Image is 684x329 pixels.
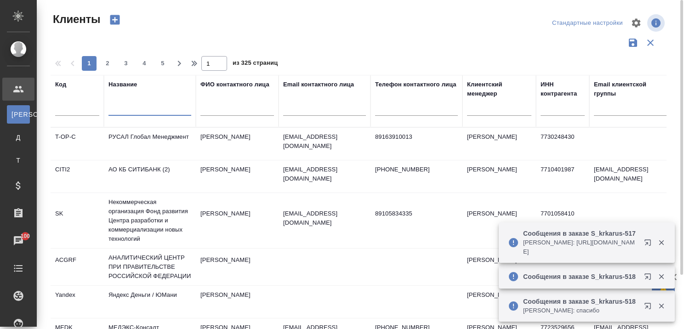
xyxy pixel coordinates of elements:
[2,229,34,252] a: 100
[7,105,30,124] a: [PERSON_NAME]
[119,56,133,71] button: 3
[375,132,458,142] p: 89163910013
[536,204,589,237] td: 7701058410
[11,110,25,119] span: [PERSON_NAME]
[541,80,585,98] div: ИНН контрагента
[536,128,589,160] td: 7730248430
[104,249,196,285] td: АНАЛИТИЧЕСКИЙ ЦЕНТР ПРИ ПРАВИТЕЛЬСТВЕ РОССИЙСКОЙ ФЕДЕРАЦИИ
[233,57,278,71] span: из 325 страниц
[15,232,36,241] span: 100
[51,251,104,283] td: ACGRF
[638,267,661,289] button: Открыть в новой вкладке
[375,209,458,218] p: 89105834335
[7,128,30,147] a: Д
[283,209,366,227] p: [EMAIL_ADDRESS][DOMAIN_NAME]
[467,80,531,98] div: Клиентский менеджер
[624,34,642,51] button: Сохранить фильтры
[462,286,536,318] td: [PERSON_NAME]
[51,160,104,193] td: CITI2
[11,133,25,142] span: Д
[283,80,354,89] div: Email контактного лица
[51,204,104,237] td: SK
[7,151,30,170] a: Т
[119,59,133,68] span: 3
[155,56,170,71] button: 5
[104,286,196,318] td: Яндекс Деньги / ЮМани
[652,238,671,247] button: Закрыть
[100,56,115,71] button: 2
[375,80,456,89] div: Телефон контактного лица
[589,160,672,193] td: [EMAIL_ADDRESS][DOMAIN_NAME]
[196,251,279,283] td: [PERSON_NAME]
[625,12,647,34] span: Настроить таблицу
[462,128,536,160] td: [PERSON_NAME]
[462,204,536,237] td: [PERSON_NAME]
[200,80,269,89] div: ФИО контактного лица
[51,286,104,318] td: Yandex
[523,306,638,315] p: [PERSON_NAME]: спасибо
[536,160,589,193] td: 7710401987
[196,160,279,193] td: [PERSON_NAME]
[196,286,279,318] td: [PERSON_NAME]
[523,297,638,306] p: Сообщения в заказе S_krkarus-518
[550,16,625,30] div: split button
[652,272,671,281] button: Закрыть
[137,56,152,71] button: 4
[11,156,25,165] span: Т
[652,302,671,310] button: Закрыть
[104,12,126,28] button: Создать
[155,59,170,68] span: 5
[462,251,536,283] td: [PERSON_NAME]
[594,80,667,98] div: Email клиентской группы
[196,128,279,160] td: [PERSON_NAME]
[108,80,137,89] div: Название
[104,128,196,160] td: РУСАЛ Глобал Менеджмент
[196,204,279,237] td: [PERSON_NAME]
[462,160,536,193] td: [PERSON_NAME]
[523,272,638,281] p: Сообщения в заказе S_krkarus-518
[523,238,638,256] p: [PERSON_NAME]: [URL][DOMAIN_NAME]
[638,233,661,255] button: Открыть в новой вкладке
[642,34,659,51] button: Сбросить фильтры
[375,165,458,174] p: [PHONE_NUMBER]
[104,193,196,248] td: Некоммерческая организация Фонд развития Центра разработки и коммерциализации новых технологий
[100,59,115,68] span: 2
[638,297,661,319] button: Открыть в новой вкладке
[51,12,100,27] span: Клиенты
[283,132,366,151] p: [EMAIL_ADDRESS][DOMAIN_NAME]
[283,165,366,183] p: [EMAIL_ADDRESS][DOMAIN_NAME]
[55,80,66,89] div: Код
[51,128,104,160] td: T-OP-C
[137,59,152,68] span: 4
[647,14,667,32] span: Посмотреть информацию
[523,229,638,238] p: Сообщения в заказе S_krkarus-517
[104,160,196,193] td: АО КБ СИТИБАНК (2)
